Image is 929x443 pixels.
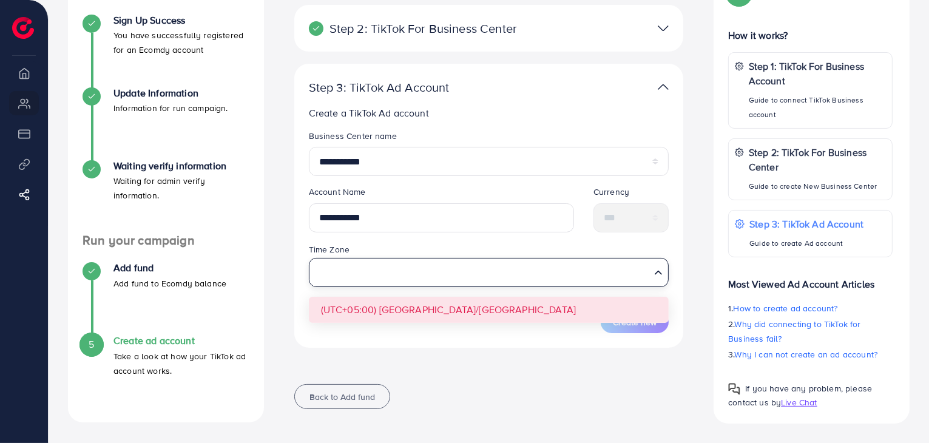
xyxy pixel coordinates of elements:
p: Step 3: TikTok Ad Account [749,217,863,231]
h4: Create ad account [113,335,249,347]
li: (UTC+05:00) [GEOGRAPHIC_DATA]/[GEOGRAPHIC_DATA] [309,297,669,323]
li: Sign Up Success [68,15,264,87]
h4: Update Information [113,87,228,99]
p: Guide to create New Business Center [749,179,886,194]
div: Search for option [309,258,669,287]
p: Waiting for admin verify information. [113,174,249,203]
p: Step 1: TikTok For Business Account [749,59,886,88]
button: Back to Add fund [294,384,390,409]
h4: Add fund [113,262,226,274]
li: Update Information [68,87,264,160]
p: How it works? [728,28,893,42]
img: TikTok partner [658,19,669,37]
p: 3. [728,347,893,362]
span: Why I can not create an ad account? [735,348,878,360]
h4: Run your campaign [68,233,264,248]
img: logo [12,17,34,39]
li: Add fund [68,262,264,335]
li: Waiting verify information [68,160,264,233]
p: Guide to connect TikTok Business account [749,93,886,122]
p: 2. [728,317,893,346]
span: Why did connecting to TikTok for Business fail? [728,318,860,345]
input: Search for option [314,262,650,284]
p: You have successfully registered for an Ecomdy account [113,28,249,57]
p: Step 2: TikTok For Business Center [309,21,542,36]
legend: Business Center name [309,130,669,147]
span: Back to Add fund [309,391,375,403]
span: Live Chat [781,396,817,408]
span: 5 [89,337,94,351]
p: 1. [728,301,893,316]
h4: Sign Up Success [113,15,249,26]
img: TikTok partner [658,78,669,96]
p: Step 2: TikTok For Business Center [749,145,886,174]
h4: Waiting verify information [113,160,249,172]
legend: Currency [593,186,669,203]
span: If you have any problem, please contact us by [728,382,872,408]
p: Information for run campaign. [113,101,228,115]
p: Guide to create Ad account [749,236,863,251]
p: Take a look at how your TikTok ad account works. [113,349,249,378]
p: Add fund to Ecomdy balance [113,276,226,291]
label: Time Zone [309,243,350,255]
p: Most Viewed Ad Account Articles [728,267,893,291]
p: Create a TikTok Ad account [309,106,669,120]
img: Popup guide [728,383,740,395]
p: Step 3: TikTok Ad Account [309,80,542,95]
li: Create ad account [68,335,264,408]
legend: Account Name [309,186,574,203]
span: How to create ad account? [734,302,838,314]
iframe: Chat [877,388,920,434]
